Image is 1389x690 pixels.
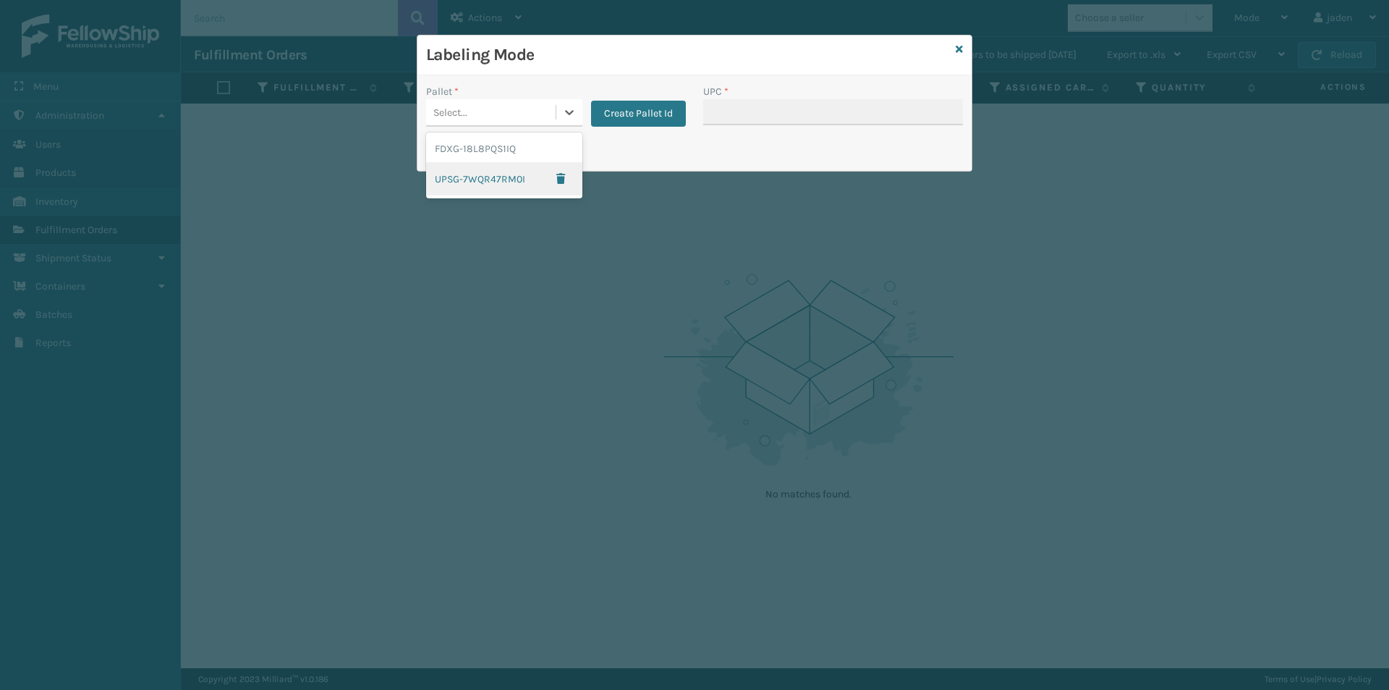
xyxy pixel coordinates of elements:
[703,84,729,99] label: UPC
[426,44,950,66] h3: Labeling Mode
[426,84,459,99] label: Pallet
[426,135,582,162] div: FDXG-18L8PQS1IQ
[426,162,582,195] div: UPSG-7WQR47RM0I
[433,105,467,120] div: Select...
[591,101,686,127] button: Create Pallet Id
